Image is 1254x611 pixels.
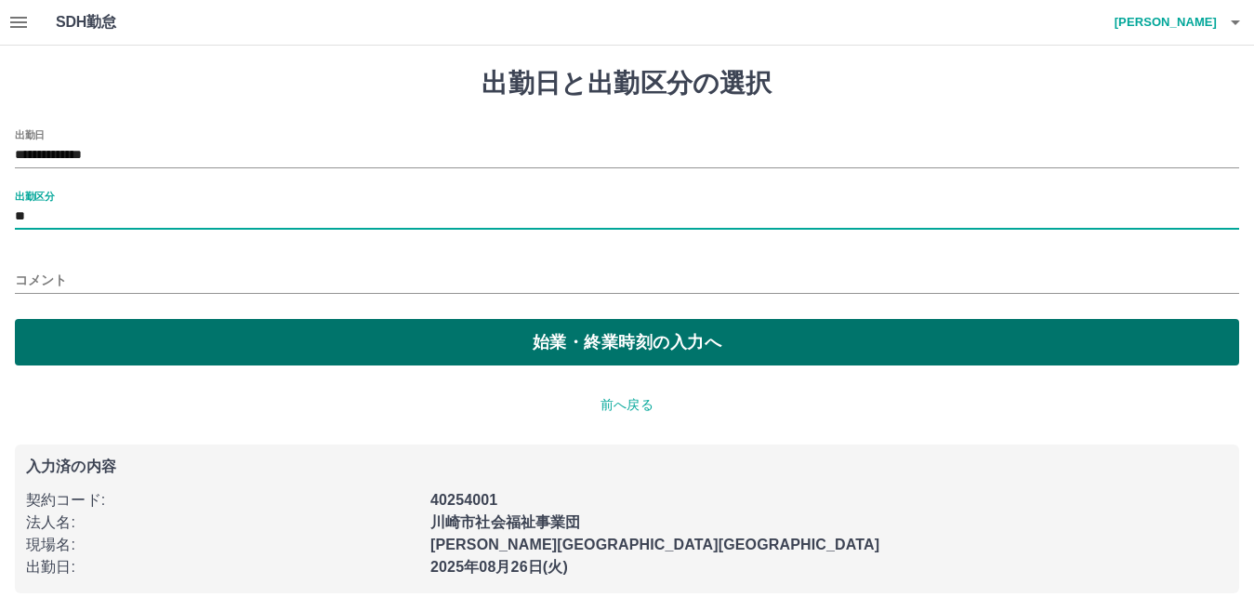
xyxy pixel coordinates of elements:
[15,127,45,141] label: 出勤日
[430,514,581,530] b: 川崎市社会福祉事業団
[15,395,1239,415] p: 前へ戻る
[26,511,419,534] p: 法人名 :
[15,319,1239,365] button: 始業・終業時刻の入力へ
[430,492,497,508] b: 40254001
[26,489,419,511] p: 契約コード :
[26,459,1228,474] p: 入力済の内容
[26,534,419,556] p: 現場名 :
[15,68,1239,100] h1: 出勤日と出勤区分の選択
[26,556,419,578] p: 出勤日 :
[430,537,879,552] b: [PERSON_NAME][GEOGRAPHIC_DATA][GEOGRAPHIC_DATA]
[430,559,568,575] b: 2025年08月26日(火)
[15,189,54,203] label: 出勤区分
